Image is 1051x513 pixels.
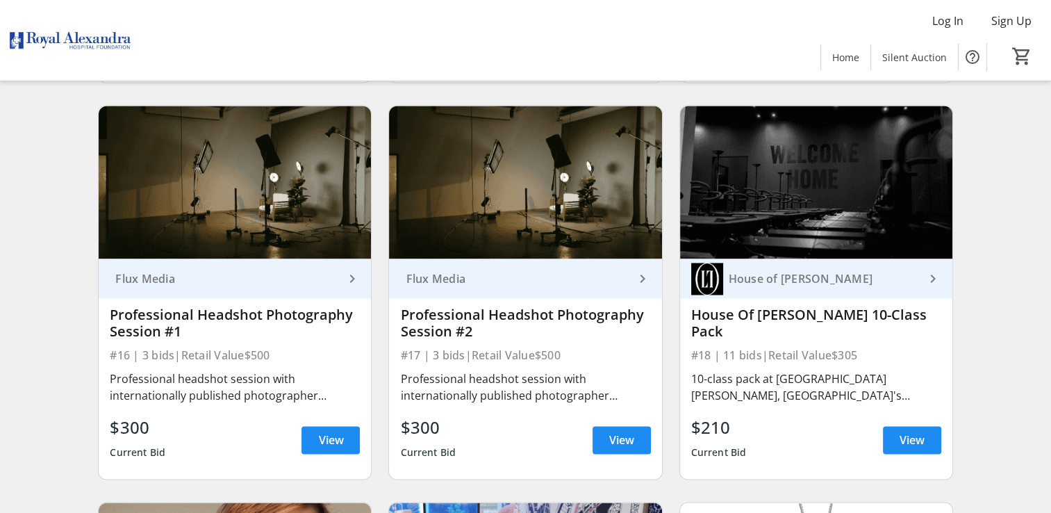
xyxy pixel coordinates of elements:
div: Professional headshot session with internationally published photographer [PERSON_NAME] at Flux M... [400,370,650,404]
div: Flux Media [110,272,343,286]
mat-icon: keyboard_arrow_right [925,270,941,287]
div: $210 [691,415,747,440]
mat-icon: keyboard_arrow_right [634,270,651,287]
div: Professional headshot session with internationally published photographer [PERSON_NAME] at Flux M... [110,370,360,404]
span: Log In [932,13,963,29]
span: View [900,432,925,448]
div: 10-class pack at [GEOGRAPHIC_DATA][PERSON_NAME], [GEOGRAPHIC_DATA]'s premier [PERSON_NAME] studio... [691,370,941,404]
div: Current Bid [691,440,747,465]
div: #18 | 11 bids | Retail Value $305 [691,345,941,365]
span: Silent Auction [882,50,947,65]
span: View [318,432,343,448]
div: House of [PERSON_NAME] [723,272,925,286]
button: Cart [1009,44,1034,69]
a: Home [821,44,870,70]
a: View [593,426,651,454]
span: View [609,432,634,448]
a: Flux Media [99,259,371,298]
div: Professional Headshot Photography Session #1 [110,307,360,340]
button: Help [959,43,986,71]
div: $300 [400,415,456,440]
div: Current Bid [110,440,165,465]
a: House of LagreeHouse of [PERSON_NAME] [680,259,952,298]
img: Professional Headshot Photography Session #2 [389,106,661,259]
a: Flux Media [389,259,661,298]
div: #17 | 3 bids | Retail Value $500 [400,345,650,365]
span: Sign Up [991,13,1032,29]
mat-icon: keyboard_arrow_right [343,270,360,287]
a: View [301,426,360,454]
img: House Of Lagree 10-Class Pack [680,106,952,259]
button: Sign Up [980,10,1043,32]
a: View [883,426,941,454]
div: $300 [110,415,165,440]
div: Flux Media [400,272,634,286]
span: Home [832,50,859,65]
div: House Of [PERSON_NAME] 10-Class Pack [691,307,941,340]
div: Professional Headshot Photography Session #2 [400,307,650,340]
img: Professional Headshot Photography Session #1 [99,106,371,259]
img: House of Lagree [691,263,723,295]
a: Silent Auction [871,44,958,70]
img: Royal Alexandra Hospital Foundation's Logo [8,6,132,75]
div: Current Bid [400,440,456,465]
div: #16 | 3 bids | Retail Value $500 [110,345,360,365]
button: Log In [921,10,975,32]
